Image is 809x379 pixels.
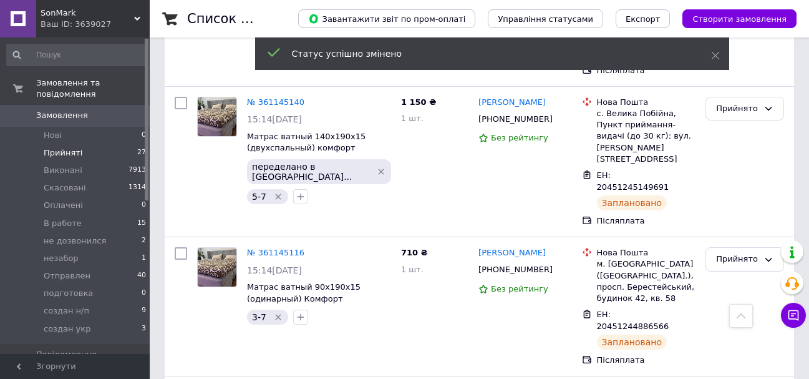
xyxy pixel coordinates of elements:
[597,195,667,210] div: Заплановано
[197,97,237,137] a: Фото товару
[44,253,79,264] span: незабор
[478,247,546,259] a: [PERSON_NAME]
[308,13,465,24] span: Завантажити звіт по пром-оплаті
[44,165,82,176] span: Виконані
[128,182,146,194] span: 1314
[44,182,86,194] span: Скасовані
[273,312,283,322] svg: Видалити мітку
[247,132,366,153] a: Матрас ватный 140х190х15 (двухспальный) комфорт
[682,9,797,28] button: Створити замовлення
[478,114,553,124] span: [PHONE_NUMBER]
[44,305,89,317] span: создан н/п
[491,133,548,142] span: Без рейтингу
[6,44,147,66] input: Пошук
[478,265,553,274] span: [PHONE_NUMBER]
[401,248,428,257] span: 710 ₴
[597,335,667,350] div: Заплановано
[401,97,436,107] span: 1 150 ₴
[670,14,797,23] a: Створити замовлення
[198,97,236,136] img: Фото товару
[142,288,146,299] span: 0
[298,9,475,28] button: Завантажити звіт по пром-оплаті
[187,11,314,26] h1: Список замовлень
[597,170,669,192] span: ЕН: 20451245149691
[716,102,758,116] div: Прийнято
[491,284,548,293] span: Без рейтингу
[137,218,146,229] span: 15
[273,192,283,202] svg: Видалити мітку
[41,7,134,19] span: SonMark
[247,114,302,124] span: 15:14[DATE]
[597,215,696,227] div: Післяплата
[626,14,661,24] span: Експорт
[488,9,603,28] button: Управління статусами
[252,192,266,202] span: 5-7
[142,130,146,141] span: 0
[376,167,386,177] svg: Видалити мітку
[142,235,146,247] span: 2
[692,14,787,24] span: Створити замовлення
[292,47,680,60] div: Статус успішно змінено
[142,200,146,211] span: 0
[36,77,150,100] span: Замовлення та повідомлення
[197,247,237,287] a: Фото товару
[44,147,82,159] span: Прийняті
[36,110,88,121] span: Замовлення
[478,97,546,109] a: [PERSON_NAME]
[142,253,146,264] span: 1
[597,97,696,108] div: Нова Пошта
[716,253,758,266] div: Прийнято
[44,218,82,229] span: В работе
[252,162,369,182] span: переделано в [GEOGRAPHIC_DATA]...
[247,248,304,257] a: № 361145116
[44,323,90,335] span: создан укр
[597,247,696,258] div: Нова Пошта
[401,114,424,123] span: 1 шт.
[198,248,236,287] img: Фото товару
[616,9,671,28] button: Експорт
[247,265,302,275] span: 15:14[DATE]
[44,270,90,282] span: Отправлен
[44,288,93,299] span: подготовка
[597,355,696,366] div: Післяплата
[498,14,593,24] span: Управління статусами
[247,97,304,107] a: № 361145140
[137,270,146,282] span: 40
[142,305,146,317] span: 9
[128,165,146,176] span: 7913
[401,265,424,274] span: 1 шт.
[247,282,361,303] a: Матрас ватный 90х190х15 (одинарный) Комфорт
[597,258,696,304] div: м. [GEOGRAPHIC_DATA] ([GEOGRAPHIC_DATA].), просп. Берестейський, будинок 42, кв. 58
[44,200,83,211] span: Оплачені
[252,312,266,322] span: 3-7
[597,310,669,331] span: ЕН: 20451244886566
[44,130,62,141] span: Нові
[597,108,696,165] div: с. Велика Побійна, Пункт приймання-видачі (до 30 кг): вул. [PERSON_NAME][STREET_ADDRESS]
[44,235,106,247] span: не дозвонился
[41,19,150,30] div: Ваш ID: 3639027
[137,147,146,159] span: 27
[142,323,146,335] span: 3
[781,303,806,328] button: Чат з покупцем
[36,349,97,360] span: Повідомлення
